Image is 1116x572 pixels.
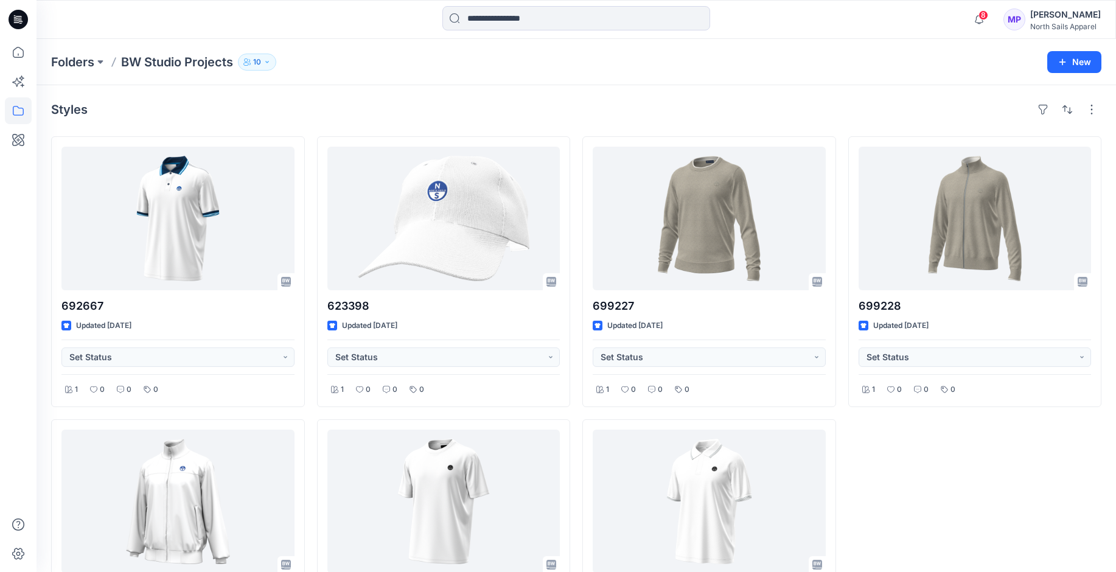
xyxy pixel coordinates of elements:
[606,383,609,396] p: 1
[859,147,1092,290] a: 699228
[631,383,636,396] p: 0
[253,55,261,69] p: 10
[61,147,295,290] a: 692667
[76,319,131,332] p: Updated [DATE]
[1003,9,1025,30] div: MP
[859,298,1092,315] p: 699228
[1047,51,1101,73] button: New
[419,383,424,396] p: 0
[127,383,131,396] p: 0
[61,298,295,315] p: 692667
[75,383,78,396] p: 1
[607,319,663,332] p: Updated [DATE]
[872,383,875,396] p: 1
[978,10,988,20] span: 8
[51,102,88,117] h4: Styles
[924,383,929,396] p: 0
[153,383,158,396] p: 0
[1030,22,1101,31] div: North Sails Apparel
[327,298,560,315] p: 623398
[238,54,276,71] button: 10
[897,383,902,396] p: 0
[121,54,233,71] p: BW Studio Projects
[593,147,826,290] a: 699227
[341,383,344,396] p: 1
[950,383,955,396] p: 0
[593,298,826,315] p: 699227
[1030,7,1101,22] div: [PERSON_NAME]
[51,54,94,71] a: Folders
[327,147,560,290] a: 623398
[100,383,105,396] p: 0
[658,383,663,396] p: 0
[685,383,689,396] p: 0
[392,383,397,396] p: 0
[873,319,929,332] p: Updated [DATE]
[342,319,397,332] p: Updated [DATE]
[366,383,371,396] p: 0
